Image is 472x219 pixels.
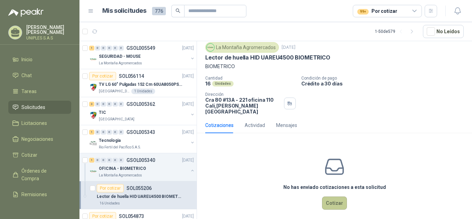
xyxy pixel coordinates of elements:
p: SOL056114 [119,74,144,79]
p: SOL054873 [119,214,144,219]
div: 0 [95,102,100,107]
div: 0 [107,158,112,163]
p: [DATE] [182,73,194,80]
p: Crédito a 30 días [301,81,469,86]
p: [DATE] [182,129,194,136]
img: Company Logo [89,111,97,119]
p: La Montaña Agromercados [99,61,142,66]
p: [DATE] [182,45,194,52]
a: Por cotizarSOL056114[DATE] Company LogoTV LG 60" Pulgadas 152 Cm 60UA8050PSA 4K-UHD Smart TV con ... [79,69,197,97]
h1: Mis solicitudes [102,6,147,16]
div: La Montaña Agromercados [205,42,279,53]
p: Rio Fertil del Pacífico S.A.S. [99,145,141,150]
p: BIOMETRICO [205,63,464,70]
div: 1 - 50 de 579 [375,26,417,37]
a: Remisiones [8,188,71,201]
a: Tareas [8,85,71,98]
a: 3 0 0 0 0 0 GSOL005362[DATE] Company LogoTIC[GEOGRAPHIC_DATA] [89,100,195,122]
span: Órdenes de Compra [21,167,65,182]
div: 3 [89,102,94,107]
div: 0 [113,46,118,51]
div: 0 [107,46,112,51]
div: 0 [101,130,106,135]
div: 0 [113,158,118,163]
p: [PERSON_NAME] [PERSON_NAME] [26,25,71,35]
div: Actividad [245,121,265,129]
img: Company Logo [89,167,97,175]
div: Por cotizar [97,184,124,192]
a: Por cotizarSOL055206Lector de huella HID UAREU4500 BIOMETRICO16 Unidades [79,181,197,209]
a: 1 0 0 0 0 0 GSOL005340[DATE] Company LogoOFICINA - BIOMETRICOLa Montaña Agromercados [89,156,195,178]
span: Solicitudes [21,103,45,111]
p: 16 [205,81,211,86]
button: No Leídos [423,25,464,38]
p: GSOL005362 [126,102,155,107]
a: Solicitudes [8,101,71,114]
div: 99+ [357,9,369,15]
p: OFICINA - BIOMETRICO [99,165,146,172]
div: 0 [95,158,100,163]
p: SOL055206 [126,186,152,191]
div: 0 [119,46,124,51]
img: Company Logo [89,139,97,147]
div: 0 [119,158,124,163]
p: [GEOGRAPHIC_DATA] [99,89,130,94]
div: 0 [107,130,112,135]
div: Unidades [212,81,234,86]
img: Company Logo [89,55,97,63]
div: Por cotizar [89,72,116,80]
div: 0 [113,102,118,107]
div: 0 [101,46,106,51]
img: Company Logo [207,44,214,51]
p: [DATE] [182,101,194,108]
span: Chat [21,72,32,79]
p: [DATE] [182,157,194,164]
p: GSOL005343 [126,130,155,135]
span: Licitaciones [21,119,47,127]
p: La Montaña Agromercados [99,173,142,178]
img: Company Logo [89,83,97,91]
p: Cra 80 #13A - 221 oficina 110 Cali , [PERSON_NAME][GEOGRAPHIC_DATA] [205,97,281,115]
div: 0 [101,102,106,107]
p: [DATE] [282,44,295,51]
div: 0 [119,102,124,107]
div: Cotizaciones [205,121,234,129]
p: SEGURIDAD - MOUSE [99,53,141,60]
div: 1 [89,158,94,163]
a: Chat [8,69,71,82]
p: TIC [99,109,106,116]
div: 1 [89,46,94,51]
span: 776 [152,7,166,15]
div: 1 Unidades [131,89,155,94]
div: 16 Unidades [97,201,123,206]
div: 0 [113,130,118,135]
div: 1 [89,130,94,135]
div: Mensajes [276,121,297,129]
p: Lector de huella HID UAREU4500 BIOMETRICO [97,193,183,200]
a: Licitaciones [8,117,71,130]
div: 0 [101,158,106,163]
a: 1 0 0 0 0 0 GSOL005343[DATE] Company LogoTecnologiaRio Fertil del Pacífico S.A.S. [89,128,195,150]
p: GSOL005340 [126,158,155,163]
span: Inicio [21,56,32,63]
span: search [176,8,180,13]
p: UNIPLES S.A.S [26,36,71,40]
p: [GEOGRAPHIC_DATA] [99,117,134,122]
p: TV LG 60" Pulgadas 152 Cm 60UA8050PSA 4K-UHD Smart TV con IA [99,81,185,88]
a: Órdenes de Compra [8,164,71,185]
p: Condición de pago [301,76,469,81]
div: 0 [119,130,124,135]
p: Lector de huella HID UAREU4500 BIOMETRICO [205,54,330,61]
div: Por cotizar [357,7,397,15]
p: Cantidad [205,76,296,81]
div: 0 [107,102,112,107]
p: Dirección [205,92,281,97]
span: Remisiones [21,191,47,198]
button: Cotizar [322,197,347,210]
a: Cotizar [8,148,71,162]
div: 0 [95,130,100,135]
span: Tareas [21,88,37,95]
a: Inicio [8,53,71,66]
span: Cotizar [21,151,37,159]
p: GSOL005549 [126,46,155,51]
